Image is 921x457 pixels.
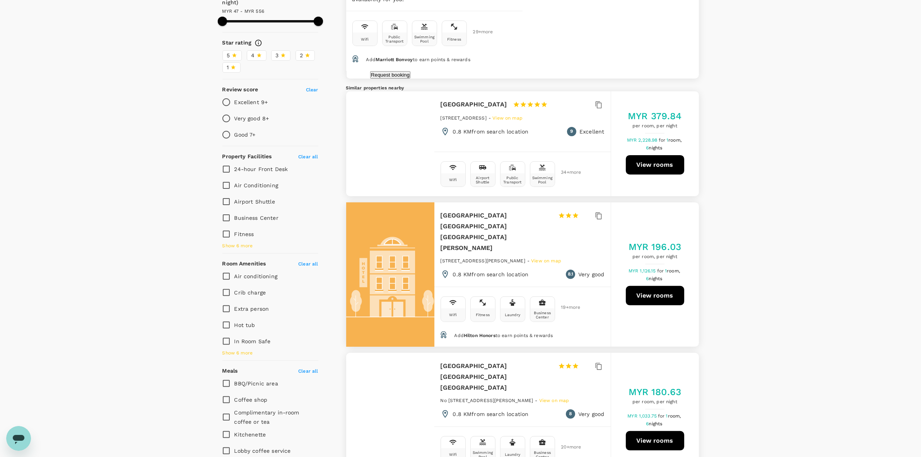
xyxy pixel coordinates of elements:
[234,215,279,221] span: Business Center
[234,166,288,172] span: 24-hour Front Desk
[666,137,683,143] span: 1
[441,361,552,393] h6: [GEOGRAPHIC_DATA] [GEOGRAPHIC_DATA] [GEOGRAPHIC_DATA]
[414,35,435,43] div: Swimming Pool
[539,398,569,403] span: View on map
[505,313,520,317] div: Laundry
[222,260,266,268] h6: Room Amenities
[666,413,682,419] span: 1
[532,176,553,184] div: Swimming Pool
[568,270,573,278] span: 8.1
[234,431,266,438] span: Kitchenette
[578,270,604,278] p: Very good
[532,311,553,319] div: Business Center
[629,398,682,406] span: per room, per night
[298,154,318,159] span: Clear all
[629,253,682,261] span: per room, per night
[447,37,461,41] div: Fitness
[667,268,680,274] span: room,
[361,37,369,41] div: Wifi
[234,199,275,205] span: Airport Shuttle
[234,380,278,387] span: BBQ/Picnic area
[571,128,573,135] span: 9
[234,397,268,403] span: Coffee shop
[649,276,663,281] span: nights
[472,176,494,184] div: Airport Shuttle
[646,421,663,426] span: 6
[449,452,457,457] div: Wifi
[449,313,457,317] div: Wifi
[629,241,682,253] h5: MYR 196.03
[300,51,303,60] span: 2
[234,409,299,425] span: Complimentary in-room coffee or tea
[234,273,277,279] span: Air conditioning
[505,452,520,457] div: Laundry
[222,349,253,357] span: Show 6 more
[628,110,682,122] h5: MYR 379.84
[453,128,529,135] p: 0.8 KM from search location
[627,413,658,419] span: MYR 1,033.75
[306,87,318,92] span: Clear
[222,152,272,161] h6: Property Facilities
[476,313,490,317] div: Fitness
[539,397,569,403] a: View on map
[298,261,318,267] span: Clear all
[628,122,682,130] span: per room, per night
[227,51,230,60] span: 5
[668,137,682,143] span: room,
[659,137,666,143] span: for
[626,431,684,450] button: View rooms
[234,338,271,344] span: In Room Safe
[627,137,659,143] span: MYR 2,228.98
[473,29,485,34] span: 29 + more
[227,63,229,72] span: 1
[441,210,552,253] h6: [GEOGRAPHIC_DATA] [GEOGRAPHIC_DATA] [GEOGRAPHIC_DATA][PERSON_NAME]
[464,333,496,338] span: Hilton Honors
[222,86,258,94] h6: Review score
[629,386,682,398] h5: MYR 180.63
[222,367,238,375] h6: Meals
[535,398,539,403] span: -
[531,258,561,264] span: View on map
[579,128,604,135] p: Excellent
[6,426,31,451] iframe: Button to launch messaging window
[255,39,262,47] svg: Star ratings are awarded to properties to represent the quality of services, facilities, and amen...
[569,410,572,418] span: 8
[234,306,269,312] span: Extra person
[561,305,573,310] span: 19 + more
[492,115,523,121] a: View on map
[453,270,529,278] p: 0.8 KM from search location
[234,448,291,454] span: Lobby coffee service
[626,155,684,175] button: View rooms
[370,71,410,79] button: Request booking
[561,170,573,175] span: 34 + more
[441,99,507,110] h6: [GEOGRAPHIC_DATA]
[657,268,665,274] span: for
[453,410,529,418] p: 0.8 KM from search location
[441,398,533,403] span: No [STREET_ADDRESS][PERSON_NAME]
[629,268,657,274] span: MYR 1,126.15
[649,421,663,426] span: nights
[561,445,573,450] span: 20 + more
[366,57,470,62] span: Add to earn points & rewards
[489,115,492,121] span: -
[454,333,553,338] span: Add to earn points & rewards
[668,413,681,419] span: room,
[234,289,266,296] span: Crib charge
[646,145,663,151] span: 6
[626,286,684,305] button: View rooms
[234,322,255,328] span: Hot tub
[234,131,256,139] p: Good 7+
[298,368,318,374] span: Clear all
[222,242,253,250] span: Show 6 more
[376,57,413,62] span: Marriott Bonvoy
[449,178,457,182] div: Wifi
[578,410,604,418] p: Very good
[234,231,254,237] span: Fitness
[441,115,487,121] span: [STREET_ADDRESS]
[384,35,405,43] div: Public Transport
[492,115,523,121] span: View on map
[665,268,681,274] span: 1
[527,258,531,264] span: -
